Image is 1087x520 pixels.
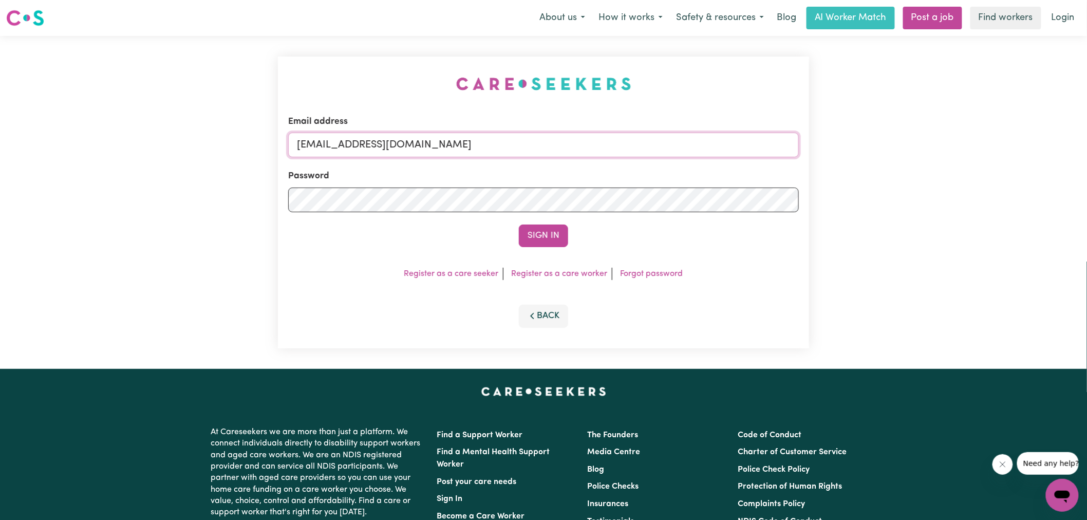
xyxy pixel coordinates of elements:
[6,9,44,27] img: Careseekers logo
[587,482,639,491] a: Police Checks
[738,448,847,456] a: Charter of Customer Service
[1017,452,1079,475] iframe: Message from company
[738,431,802,439] a: Code of Conduct
[592,7,669,29] button: How it works
[519,305,568,327] button: Back
[738,466,810,474] a: Police Check Policy
[288,170,329,183] label: Password
[970,7,1041,29] a: Find workers
[738,482,842,491] a: Protection of Human Rights
[533,7,592,29] button: About us
[738,500,805,508] a: Complaints Policy
[288,133,799,157] input: Email address
[771,7,802,29] a: Blog
[519,225,568,247] button: Sign In
[288,115,348,128] label: Email address
[903,7,962,29] a: Post a job
[512,270,608,278] a: Register as a care worker
[437,448,550,469] a: Find a Mental Health Support Worker
[587,448,640,456] a: Media Centre
[437,431,522,439] a: Find a Support Worker
[6,6,44,30] a: Careseekers logo
[437,495,462,503] a: Sign In
[807,7,895,29] a: AI Worker Match
[587,466,604,474] a: Blog
[669,7,771,29] button: Safety & resources
[587,431,638,439] a: The Founders
[1045,7,1081,29] a: Login
[621,270,683,278] a: Forgot password
[992,454,1013,475] iframe: Close message
[404,270,499,278] a: Register as a care seeker
[6,7,62,15] span: Need any help?
[481,387,606,396] a: Careseekers home page
[437,478,516,486] a: Post your care needs
[1046,479,1079,512] iframe: Button to launch messaging window
[587,500,628,508] a: Insurances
